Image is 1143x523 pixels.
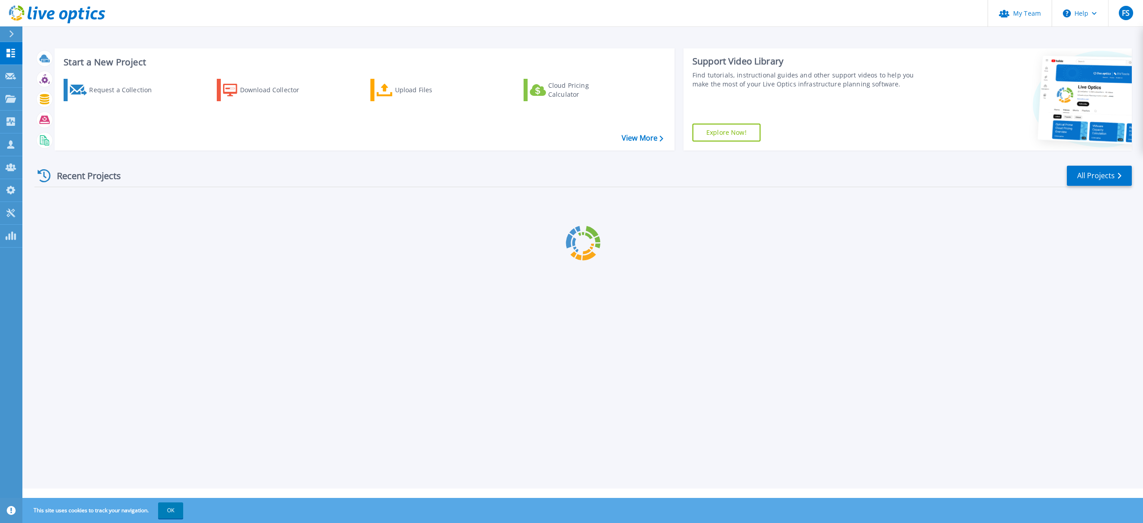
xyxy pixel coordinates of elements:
[217,79,317,101] a: Download Collector
[34,165,133,187] div: Recent Projects
[64,79,163,101] a: Request a Collection
[692,124,761,141] a: Explore Now!
[692,71,924,89] div: Find tutorials, instructional guides and other support videos to help you make the most of your L...
[1122,9,1130,17] span: FS
[548,81,620,99] div: Cloud Pricing Calculator
[240,81,312,99] div: Download Collector
[89,81,161,99] div: Request a Collection
[64,57,663,67] h3: Start a New Project
[692,56,924,67] div: Support Video Library
[158,502,183,519] button: OK
[524,79,623,101] a: Cloud Pricing Calculator
[1067,166,1132,186] a: All Projects
[395,81,467,99] div: Upload Files
[370,79,470,101] a: Upload Files
[622,134,663,142] a: View More
[25,502,183,519] span: This site uses cookies to track your navigation.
